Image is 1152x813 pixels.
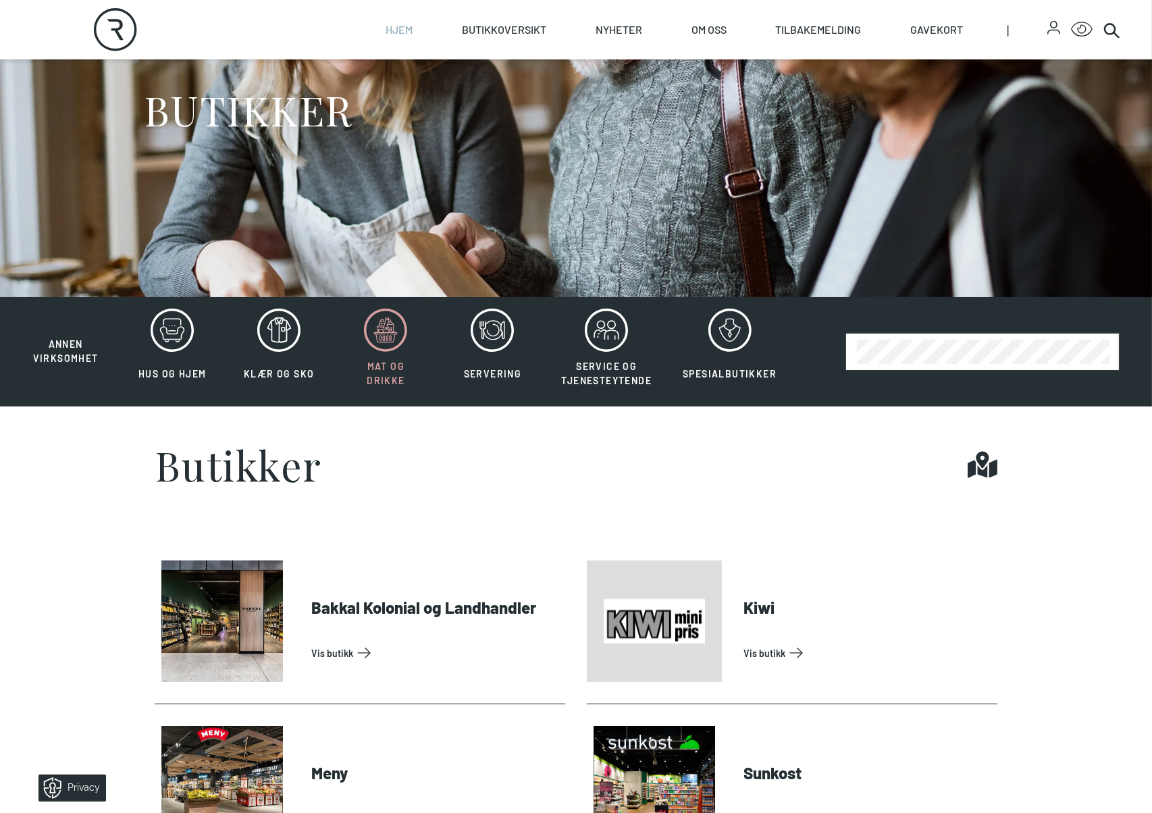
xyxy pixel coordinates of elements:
[14,308,117,366] button: Annen virksomhet
[138,368,206,379] span: Hus og hjem
[227,308,331,396] button: Klær og sko
[334,308,438,396] button: Mat og drikke
[367,361,404,386] span: Mat og drikke
[548,308,666,396] button: Service og tjenesteytende
[440,308,544,396] button: Servering
[155,444,322,485] h1: Butikker
[244,368,314,379] span: Klær og sko
[683,368,777,379] span: Spesialbutikker
[33,338,99,364] span: Annen virksomhet
[1071,19,1093,41] button: Open Accessibility Menu
[144,84,352,135] h1: BUTIKKER
[562,361,652,386] span: Service og tjenesteytende
[464,368,522,379] span: Servering
[743,642,992,664] a: Vis Butikk: Kiwi
[14,770,124,806] iframe: Manage Preferences
[669,308,791,396] button: Spesialbutikker
[120,308,224,396] button: Hus og hjem
[311,642,560,664] a: Vis Butikk: Bakkal Kolonial og Landhandler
